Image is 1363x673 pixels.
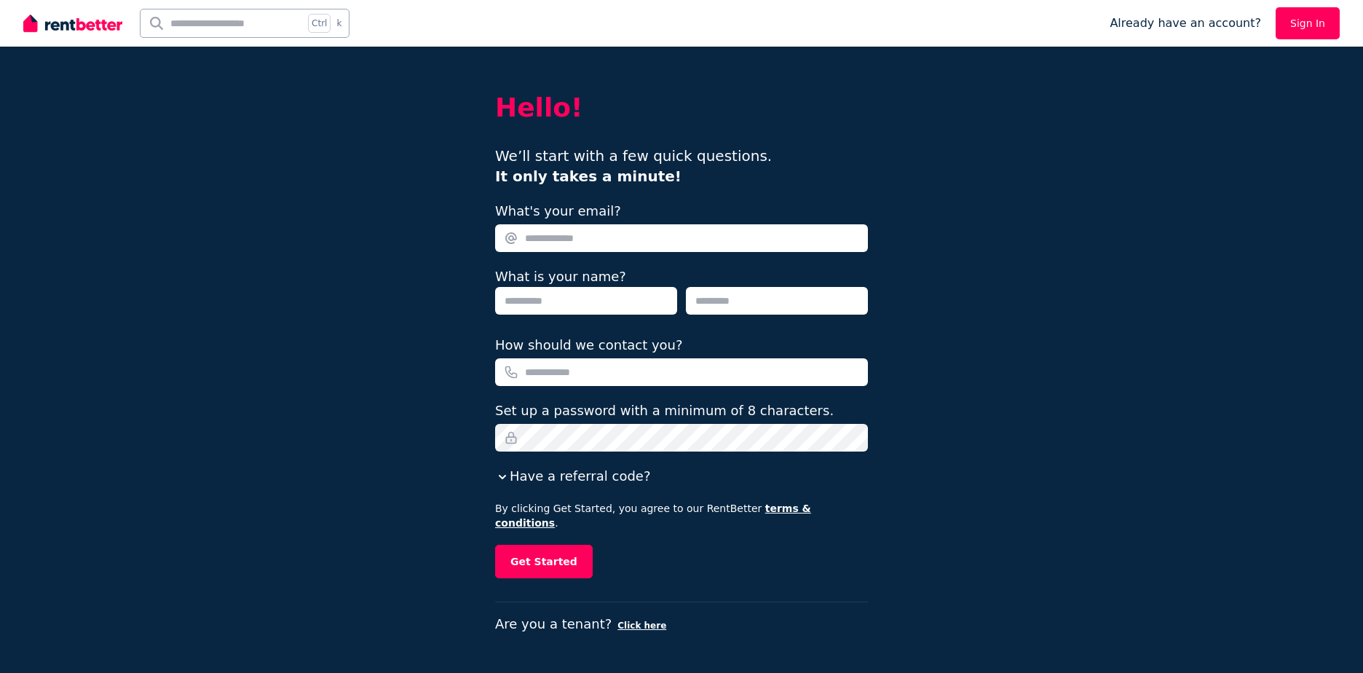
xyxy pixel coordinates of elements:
label: Set up a password with a minimum of 8 characters. [495,401,834,421]
button: Click here [617,620,666,631]
span: k [336,17,341,29]
button: Get Started [495,545,593,578]
h2: Hello! [495,93,868,122]
span: Ctrl [308,14,331,33]
p: By clicking Get Started, you agree to our RentBetter . [495,501,868,530]
p: Are you a tenant? [495,614,868,634]
b: It only takes a minute! [495,168,681,185]
a: Sign In [1276,7,1340,39]
label: What's your email? [495,201,621,221]
button: Have a referral code? [495,466,650,487]
label: How should we contact you? [495,335,683,355]
label: What is your name? [495,269,626,284]
img: RentBetter [23,12,122,34]
span: Already have an account? [1110,15,1261,32]
span: We’ll start with a few quick questions. [495,147,772,185]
